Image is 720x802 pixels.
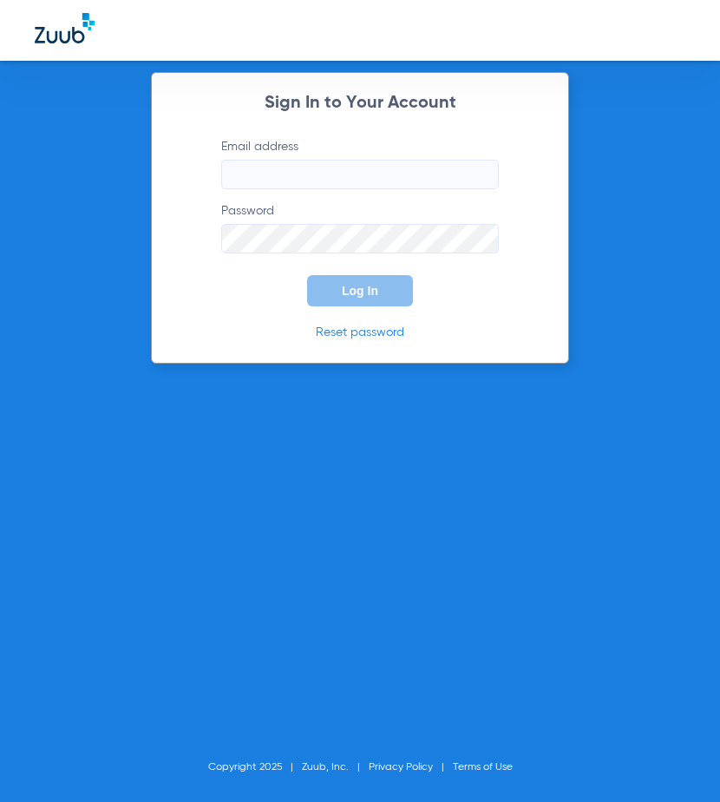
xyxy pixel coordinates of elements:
input: Email address [221,160,499,189]
li: Zuub, Inc. [302,759,369,776]
span: Log In [342,284,378,298]
a: Reset password [316,326,404,339]
a: Privacy Policy [369,762,433,772]
label: Email address [221,138,499,189]
label: Password [221,202,499,253]
input: Password [221,224,499,253]
h2: Sign In to Your Account [195,95,525,112]
button: Log In [307,275,413,306]
a: Terms of Use [453,762,513,772]
img: Zuub Logo [35,13,95,43]
li: Copyright 2025 [208,759,302,776]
